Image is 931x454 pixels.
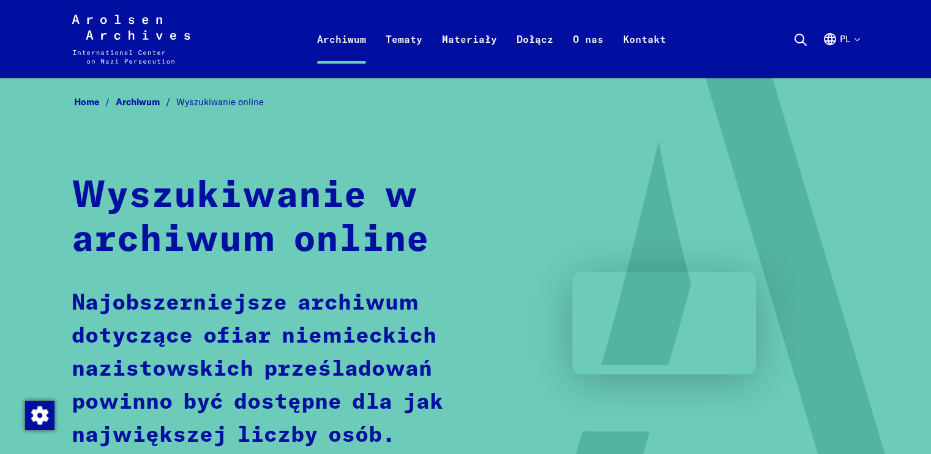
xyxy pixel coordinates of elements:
[563,29,613,78] a: O nas
[116,96,176,108] a: Archiwum
[72,287,444,452] p: Najobszerniejsze archiwum dotyczące ofiar niemieckich nazistowskich prześladowań powinno być dost...
[823,32,859,76] button: Polski, wybór języka
[24,400,54,430] div: Zmienić zgodę
[376,29,432,78] a: Tematy
[307,15,676,64] nav: Podstawowy
[72,178,429,259] strong: Wyszukiwanie w archiwum online
[25,401,54,430] img: Zmienić zgodę
[507,29,563,78] a: Dołącz
[613,29,676,78] a: Kontakt
[74,96,116,108] a: Home
[72,93,860,112] nav: Breadcrumb
[432,29,507,78] a: Materiały
[176,96,264,108] span: Wyszukiwanie online
[307,29,376,78] a: Archiwum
